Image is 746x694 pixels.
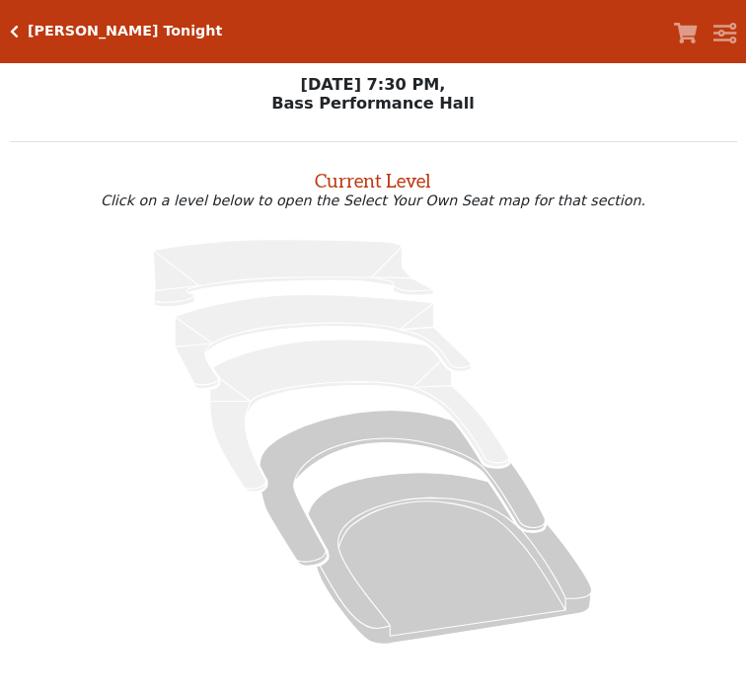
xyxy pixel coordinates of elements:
p: [DATE] 7:30 PM, Bass Performance Hall [10,75,737,113]
path: Upper Gallery - Seats Available: 0 [153,239,433,306]
h2: Current Level [10,161,737,193]
path: Orchestra / Parterre Circle - Seats Available: 574 [308,473,592,645]
a: Click here to go back to filters [10,25,19,39]
h5: [PERSON_NAME] Tonight [28,23,222,39]
path: Lower Gallery - Seats Available: 0 [176,294,473,388]
p: Click on a level below to open the Select Your Own Seat map for that section. [10,193,737,208]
